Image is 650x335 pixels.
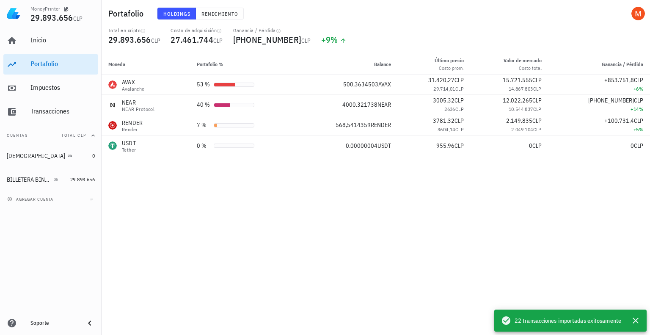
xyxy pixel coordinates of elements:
span: CLP [301,37,311,44]
span: % [639,86,643,92]
span: 12.022.265 [503,97,532,104]
button: Holdings [157,8,196,19]
span: +853.751,8 [604,76,634,84]
span: 29.893.656 [108,34,151,45]
span: 0 [631,142,634,150]
span: Rendimiento [201,11,238,17]
button: CuentasTotal CLP [3,125,98,146]
span: CLP [634,117,643,125]
span: % [639,106,643,112]
button: Rendimiento [196,8,244,19]
span: 3781,32 [433,117,454,125]
span: CLP [213,37,223,44]
span: % [639,126,643,133]
div: MoneyPrinter [30,6,61,12]
span: CLP [454,142,464,150]
span: CLP [532,117,542,125]
div: Costo de adquisición [171,27,223,34]
img: LedgiFi [7,7,20,20]
span: 31.420,27 [428,76,454,84]
div: USDT [122,139,136,147]
span: CLP [634,142,643,150]
span: agregar cuenta [9,197,53,202]
span: 0 [92,152,95,159]
th: Balance: Sin ordenar. Pulse para ordenar de forma ascendente. [295,54,398,75]
span: CLP [454,117,464,125]
span: Balance [374,61,391,67]
span: Portafolio % [197,61,223,67]
div: Total en cripto [108,27,160,34]
div: avatar [631,7,645,20]
div: 53 % [197,80,210,89]
span: 4000,321738 [342,101,377,108]
a: Transacciones [3,102,98,122]
span: Moneda [108,61,125,67]
div: AVAX [122,78,145,86]
div: Soporte [30,320,78,327]
div: Impuestos [30,83,95,91]
div: NEAR-icon [108,101,117,109]
a: BILLETERA BINANCE 29.893.656 [3,169,98,190]
div: Inicio [30,36,95,44]
th: Ganancia / Pérdida: Sin ordenar. Pulse para ordenar de forma ascendente. [548,54,650,75]
div: Tether [122,147,136,152]
div: Portafolio [30,60,95,68]
div: +14 [555,105,643,114]
span: 0 [529,142,532,150]
span: 27.461.744 [171,34,213,45]
a: Inicio [3,30,98,51]
span: CLP [533,126,542,133]
a: Impuestos [3,78,98,98]
div: +9 [321,36,347,44]
span: [PHONE_NUMBER] [588,97,634,104]
span: CLP [454,97,464,104]
span: 22 transacciones importadas exitosamente [515,316,621,325]
div: 40 % [197,100,210,109]
div: 7 % [197,121,210,130]
span: CLP [455,126,464,133]
div: Render [122,127,143,132]
span: 29.893.656 [70,176,95,183]
span: CLP [634,76,643,84]
div: Transacciones [30,107,95,115]
a: [DEMOGRAPHIC_DATA] 0 [3,146,98,166]
span: CLP [532,97,542,104]
div: RENDER-icon [108,121,117,130]
span: CLP [455,86,464,92]
span: 568,5414359 [336,121,371,129]
div: NEAR Protocol [122,107,154,112]
h1: Portafolio [108,7,147,20]
span: [PHONE_NUMBER] [233,34,302,45]
span: 955,96 [436,142,454,150]
span: 0,00000004 [346,142,377,150]
div: BILLETERA BINANCE [7,176,52,183]
span: 3005,32 [433,97,454,104]
span: CLP [73,15,83,22]
span: CLP [533,106,542,112]
span: 3604,14 [438,126,455,133]
div: Costo total [504,64,542,72]
span: NEAR [377,101,391,108]
div: +6 [555,85,643,93]
span: 2.049.104 [511,126,533,133]
span: CLP [151,37,161,44]
span: 29.714,01 [433,86,455,92]
div: AVAX-icon [108,80,117,89]
span: 15.721.555 [503,76,532,84]
span: CLP [454,76,464,84]
div: +5 [555,125,643,134]
th: Portafolio %: Sin ordenar. Pulse para ordenar de forma ascendente. [190,54,295,75]
span: Ganancia / Pérdida [602,61,643,67]
span: Holdings [163,11,191,17]
div: RENDER [122,119,143,127]
span: 10.544.837 [509,106,533,112]
span: +100.731,4 [604,117,634,125]
span: CLP [634,97,643,104]
div: Valor de mercado [504,57,542,64]
span: 2636 [444,106,455,112]
div: Ganancia / Pérdida [233,27,311,34]
span: 500,3634503 [343,80,378,88]
a: Portafolio [3,54,98,75]
span: CLP [455,106,464,112]
span: 29.893.656 [30,12,73,23]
